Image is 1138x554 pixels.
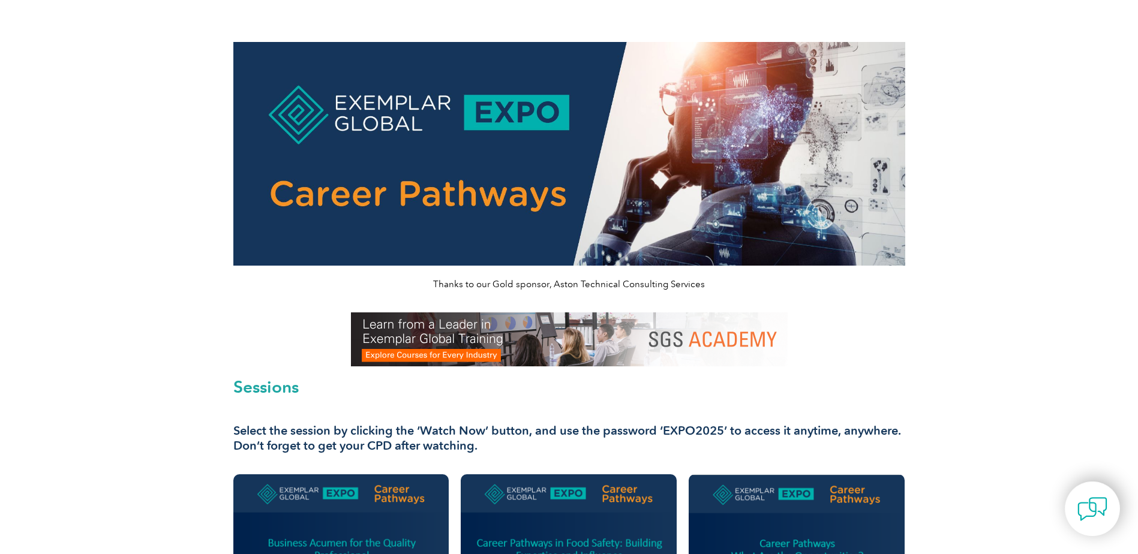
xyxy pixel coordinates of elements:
[233,42,905,266] img: career pathways
[351,312,788,366] img: SGS
[233,423,905,453] h3: Select the session by clicking the ‘Watch Now’ button, and use the password ‘EXPO2025’ to access ...
[1077,494,1107,524] img: contact-chat.png
[233,278,905,291] p: Thanks to our Gold sponsor, Aston Technical Consulting Services
[233,378,905,395] h2: Sessions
